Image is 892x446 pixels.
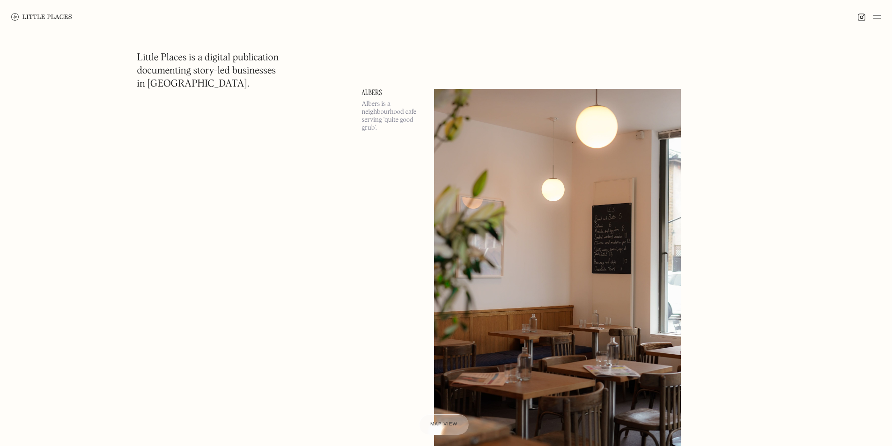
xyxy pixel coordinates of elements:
p: Albers is a neighbourhood cafe serving ‘quite good grub’. [362,100,423,132]
img: Albers [434,89,681,446]
a: Albers [362,89,423,96]
h1: Little Places is a digital publication documenting story-led businesses in [GEOGRAPHIC_DATA]. [137,51,279,91]
a: Map view [419,414,469,435]
span: Map view [430,422,457,427]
